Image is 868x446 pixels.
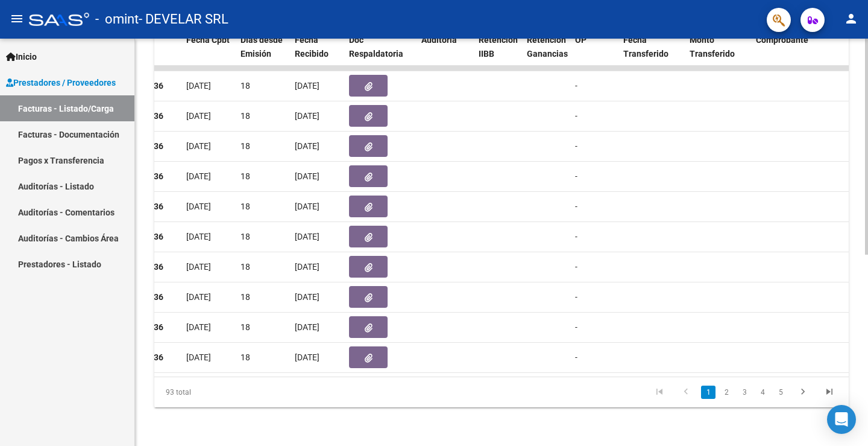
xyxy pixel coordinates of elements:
span: [DATE] [186,141,211,151]
li: page 3 [735,382,753,403]
span: [DATE] [186,232,211,241]
span: Fecha Recibido [295,35,329,59]
span: Doc Respaldatoria [349,35,403,59]
span: Inicio [6,50,37,63]
span: [DATE] [295,322,319,332]
span: Días desde Emisión [241,35,283,59]
datatable-header-cell: OP [570,27,618,80]
span: Auditoria [421,35,457,45]
span: Retención Ganancias [527,35,568,59]
span: Monto Transferido [690,35,735,59]
datatable-header-cell: Días desde Emisión [236,27,290,80]
a: 3 [737,386,752,399]
a: go to next page [791,386,814,399]
span: [DATE] [186,81,211,91]
span: [DATE] [295,292,319,302]
a: 4 [755,386,770,399]
span: [DATE] [295,81,319,91]
mat-icon: menu [10,11,24,26]
a: 1 [701,386,715,399]
li: page 4 [753,382,772,403]
a: go to last page [818,386,841,399]
datatable-header-cell: Fecha Cpbt [181,27,236,80]
datatable-header-cell: Retención Ganancias [522,27,570,80]
span: 18 [241,202,250,211]
a: 5 [773,386,788,399]
span: 18 [241,171,250,181]
datatable-header-cell: Fecha Recibido [290,27,344,80]
a: go to first page [648,386,671,399]
span: [DATE] [186,111,211,121]
span: 18 [241,292,250,302]
span: 18 [241,141,250,151]
a: 2 [719,386,734,399]
li: page 5 [772,382,790,403]
span: - omint [95,6,139,33]
datatable-header-cell: Comprobante [751,27,860,80]
datatable-header-cell: Auditoria [417,27,474,80]
li: page 2 [717,382,735,403]
span: [DATE] [295,352,319,362]
span: 18 [241,81,250,91]
span: - [575,81,577,91]
span: Prestadores / Proveedores [6,76,116,89]
span: [DATE] [186,352,211,362]
span: - [575,202,577,211]
span: - [575,352,577,362]
a: go to previous page [675,386,697,399]
span: Comprobante [756,35,808,45]
span: [DATE] [186,292,211,302]
span: Fecha Cpbt [186,35,230,45]
span: [DATE] [295,202,319,211]
span: Fecha Transferido [623,35,668,59]
span: - [575,292,577,302]
span: 18 [241,352,250,362]
span: [DATE] [186,322,211,332]
span: 18 [241,262,250,272]
span: [DATE] [295,262,319,272]
span: [DATE] [295,111,319,121]
span: 18 [241,322,250,332]
span: Retencion IIBB [479,35,518,59]
datatable-header-cell: Monto Transferido [685,27,751,80]
span: - [575,232,577,241]
div: 93 total [154,377,291,407]
span: [DATE] [186,262,211,272]
span: [DATE] [186,202,211,211]
span: 18 [241,111,250,121]
span: - [575,141,577,151]
span: [DATE] [295,171,319,181]
div: Open Intercom Messenger [827,405,856,434]
mat-icon: person [844,11,858,26]
li: page 1 [699,382,717,403]
span: [DATE] [186,171,211,181]
span: - [575,171,577,181]
span: - [575,322,577,332]
span: - DEVELAR SRL [139,6,228,33]
datatable-header-cell: Doc Respaldatoria [344,27,417,80]
span: - [575,111,577,121]
span: [DATE] [295,141,319,151]
span: OP [575,35,587,45]
span: - [575,262,577,272]
datatable-header-cell: Retencion IIBB [474,27,522,80]
span: 18 [241,232,250,241]
span: [DATE] [295,232,319,241]
datatable-header-cell: Fecha Transferido [618,27,685,80]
